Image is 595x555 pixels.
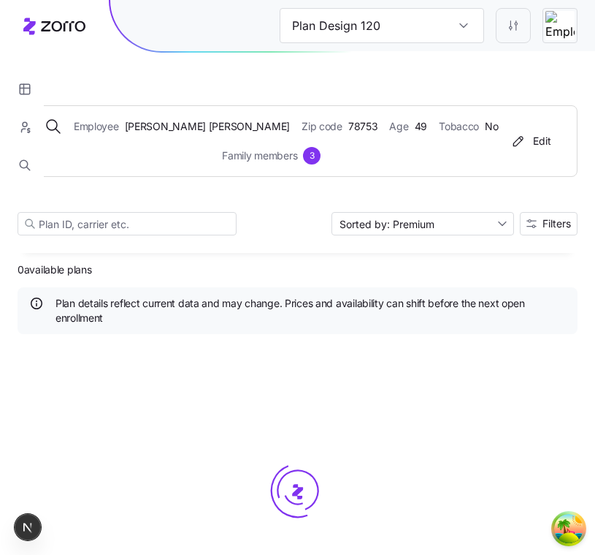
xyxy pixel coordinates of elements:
[510,134,551,148] div: Edit
[18,263,92,277] span: 0 available plans
[302,118,342,135] span: Zip code
[554,514,583,543] button: Open Tanstack query devtools
[415,118,427,135] span: 49
[520,212,577,235] button: Filters
[18,212,237,235] input: Plan ID, carrier etc.
[331,212,514,235] input: Sort by
[125,118,290,135] span: [PERSON_NAME] [PERSON_NAME]
[485,118,498,135] span: No
[439,118,479,135] span: Tobacco
[496,8,531,43] button: Settings
[303,147,320,165] div: 3
[507,129,553,153] button: Edit
[545,11,575,40] img: Employer logo
[542,219,571,229] span: Filters
[222,148,297,164] span: Family members
[389,118,408,135] span: Age
[55,296,566,326] span: Plan details reflect current data and may change. Prices and availability can shift before the ne...
[74,118,119,135] span: Employee
[348,118,378,135] span: 78753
